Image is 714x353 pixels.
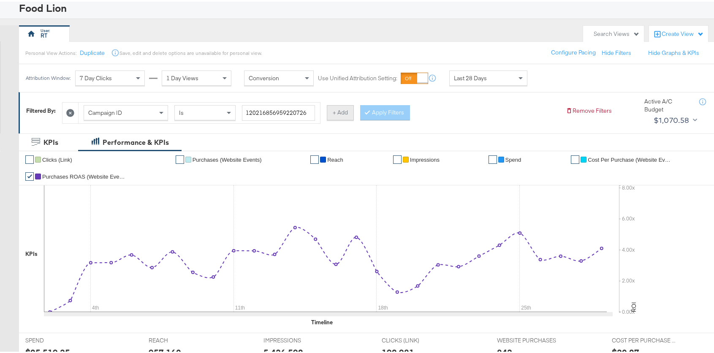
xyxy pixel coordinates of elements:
button: Configure Pacing [545,43,602,59]
button: Hide Filters [602,47,631,55]
span: Campaign ID [88,107,122,115]
span: Impressions [410,155,440,161]
a: ✔ [176,154,184,162]
button: Remove Filters [566,105,612,113]
div: RT [41,30,48,38]
div: Personal View Actions: [25,48,76,55]
button: + Add [327,103,354,119]
div: Filtered By: [26,105,56,113]
button: Hide Graphs & KPIs [648,47,699,55]
span: Purchases ROAS (Website Events) [42,172,127,178]
a: ✔ [25,154,34,162]
span: COST PER PURCHASE (WEBSITE EVENTS) [612,335,675,343]
a: ✔ [489,154,497,162]
a: ✔ [310,154,319,162]
text: ROI [630,300,638,310]
span: REACH [149,335,212,343]
button: Duplicate [80,47,105,55]
span: Reach [327,155,343,161]
div: KPIs [25,248,38,256]
span: SPEND [25,335,89,343]
span: Last 28 Days [454,73,487,80]
a: ✔ [571,154,579,162]
label: Use Unified Attribution Setting: [318,73,397,81]
span: IMPRESSIONS [263,335,327,343]
a: ✔ [393,154,402,162]
button: $1,070.58 [650,112,699,125]
span: WEBSITE PURCHASES [497,335,560,343]
span: Cost Per Purchase (Website Events) [588,155,672,161]
div: KPIs [43,136,58,146]
div: Timeline [312,317,333,325]
span: 7 Day Clicks [80,73,112,80]
div: Save, edit and delete options are unavailable for personal view. [119,48,262,55]
div: Performance & KPIs [103,136,169,146]
div: Active A/C Budget [644,96,691,111]
div: $1,070.58 [654,112,690,125]
div: Search Views [594,28,640,36]
span: 1 Day Views [166,73,198,80]
div: Attribution Window: [25,73,71,79]
span: CLICKS (LINK) [382,335,445,343]
span: Is [179,107,184,115]
input: Enter a search term [242,103,315,119]
a: ✔ [25,171,34,179]
span: Purchases (Website Events) [193,155,262,161]
span: Spend [505,155,521,161]
div: Create View [662,28,704,37]
span: Clicks (Link) [42,155,72,161]
span: Conversion [249,73,279,80]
